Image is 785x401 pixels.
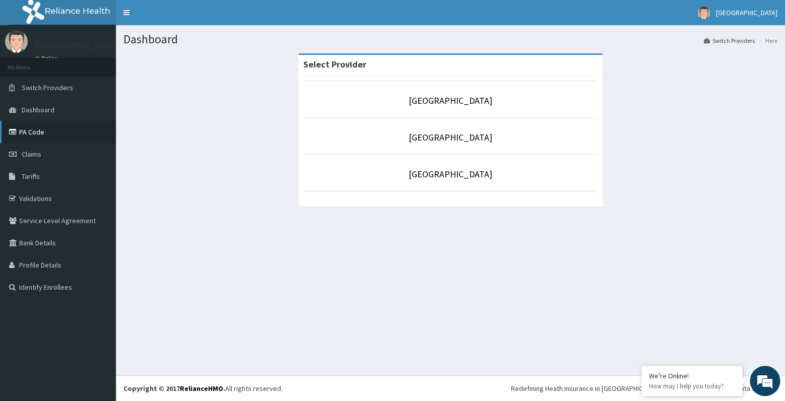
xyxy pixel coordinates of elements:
a: RelianceHMO [180,384,223,393]
div: We're Online! [649,371,735,380]
span: Tariffs [22,172,40,181]
a: [GEOGRAPHIC_DATA] [409,95,492,106]
span: Switch Providers [22,83,73,92]
strong: Select Provider [303,58,366,70]
div: Redefining Heath Insurance in [GEOGRAPHIC_DATA] using Telemedicine and Data Science! [511,383,777,393]
p: [GEOGRAPHIC_DATA] [35,41,118,50]
a: Switch Providers [704,36,755,45]
span: [GEOGRAPHIC_DATA] [716,8,777,17]
a: Online [35,55,59,62]
li: Here [756,36,777,45]
span: Dashboard [22,105,54,114]
a: [GEOGRAPHIC_DATA] [409,168,492,180]
span: Claims [22,150,41,159]
a: [GEOGRAPHIC_DATA] [409,131,492,143]
img: User Image [697,7,710,19]
h1: Dashboard [123,33,777,46]
strong: Copyright © 2017 . [123,384,225,393]
img: User Image [5,30,28,53]
footer: All rights reserved. [116,375,785,401]
p: How may I help you today? [649,382,735,390]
